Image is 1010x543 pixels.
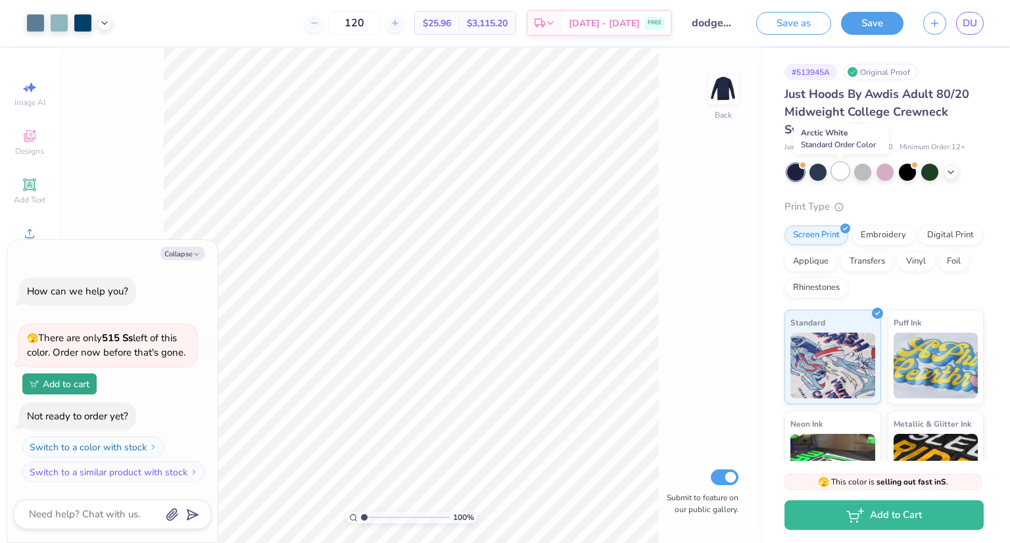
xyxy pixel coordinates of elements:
strong: 515 Ss [102,331,133,344]
button: Save [841,12,903,35]
span: Just Hoods By AWDis [784,142,855,153]
div: Foil [938,252,969,271]
button: Collapse [160,247,204,260]
div: Original Proof [844,64,917,80]
span: This color is . [818,476,948,488]
span: DU [963,16,977,31]
span: Designs [15,146,44,156]
div: Screen Print [784,225,848,245]
span: Standard Order Color [801,139,876,150]
span: Puff Ink [894,316,921,329]
div: Arctic White [794,124,889,154]
input: Untitled Design [682,10,746,36]
img: Back [710,76,736,103]
div: Back [715,109,732,121]
span: Metallic & Glitter Ink [894,417,971,431]
span: Neon Ink [790,417,823,431]
img: Puff Ink [894,333,978,398]
div: Applique [784,252,837,271]
strong: selling out fast in S [877,477,946,487]
div: Print Type [784,199,984,214]
div: # 513945A [784,64,837,80]
div: Embroidery [852,225,915,245]
span: $25.96 [423,16,451,30]
label: Submit to feature on our public gallery. [660,492,738,515]
span: FREE [648,18,661,28]
span: Standard [790,316,825,329]
span: There are only left of this color. Order now before that's gone. [27,331,185,360]
input: – – [329,11,380,35]
button: Save as [756,12,831,35]
div: Digital Print [919,225,982,245]
div: Transfers [841,252,894,271]
span: Minimum Order: 12 + [900,142,965,153]
span: 100 % [453,511,474,523]
button: Switch to a similar product with stock [22,461,205,483]
button: Add to Cart [784,500,984,530]
span: [DATE] - [DATE] [569,16,640,30]
img: Metallic & Glitter Ink [894,434,978,500]
img: Standard [790,333,875,398]
img: Add to cart [30,380,39,388]
span: Add Text [14,195,45,205]
span: 🫣 [27,332,38,344]
div: How can we help you? [27,285,128,298]
img: Switch to a similar product with stock [190,468,198,476]
button: Add to cart [22,373,97,394]
span: Just Hoods By Awdis Adult 80/20 Midweight College Crewneck Sweatshirt [784,86,969,137]
button: Switch to a color with stock [22,437,164,458]
div: Rhinestones [784,278,848,298]
div: Not ready to order yet? [27,410,128,423]
img: Switch to a color with stock [149,443,157,451]
span: Image AI [14,97,45,108]
a: DU [956,12,984,35]
span: $3,115.20 [467,16,508,30]
img: Neon Ink [790,434,875,500]
div: Vinyl [898,252,934,271]
span: 🫣 [818,476,829,488]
